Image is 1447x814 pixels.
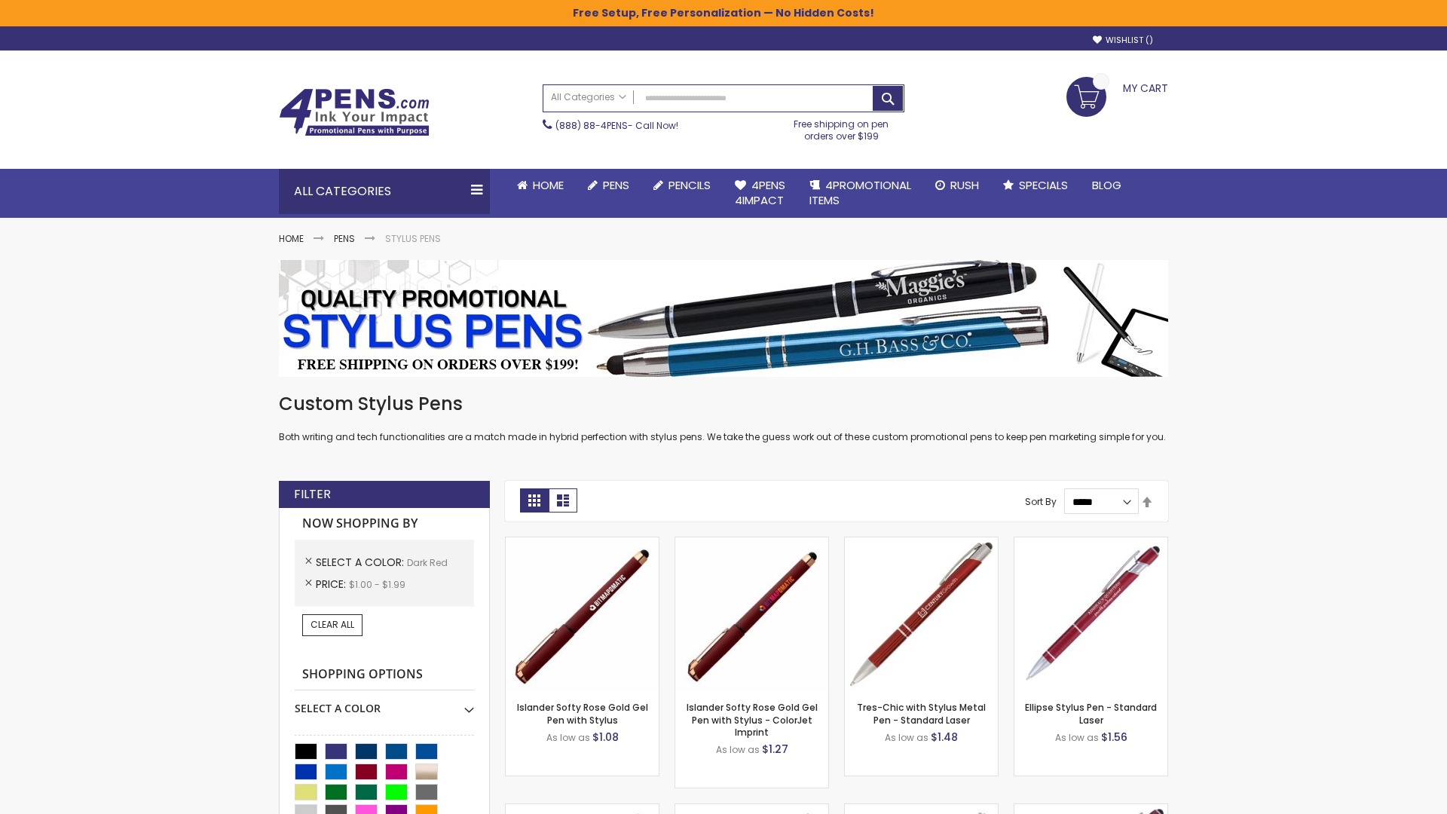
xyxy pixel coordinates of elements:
[517,701,648,726] a: Islander Softy Rose Gold Gel Pen with Stylus
[723,169,797,218] a: 4Pens4impact
[735,177,785,208] span: 4Pens 4impact
[991,169,1080,202] a: Specials
[533,177,564,193] span: Home
[845,537,998,690] img: Tres-Chic with Stylus Metal Pen - Standard Laser-Dark Red
[311,618,354,631] span: Clear All
[1025,495,1057,508] label: Sort By
[1014,537,1167,549] a: Ellipse Stylus Pen - Standard Laser-Dark Red
[279,88,430,136] img: 4Pens Custom Pens and Promotional Products
[279,232,304,245] a: Home
[762,742,788,757] span: $1.27
[716,743,760,756] span: As low as
[316,555,407,570] span: Select A Color
[1019,177,1068,193] span: Specials
[555,119,678,132] span: - Call Now!
[592,730,619,745] span: $1.08
[1093,35,1153,46] a: Wishlist
[1092,177,1121,193] span: Blog
[687,701,818,738] a: Islander Softy Rose Gold Gel Pen with Stylus - ColorJet Imprint
[885,731,928,744] span: As low as
[675,537,828,549] a: Islander Softy Rose Gold Gel Pen with Stylus - ColorJet Imprint-Dark Red
[316,577,349,592] span: Price
[1080,169,1133,202] a: Blog
[385,232,441,245] strong: Stylus Pens
[668,177,711,193] span: Pencils
[923,169,991,202] a: Rush
[551,91,626,103] span: All Categories
[641,169,723,202] a: Pencils
[302,614,363,635] a: Clear All
[1014,537,1167,690] img: Ellipse Stylus Pen - Standard Laser-Dark Red
[279,169,490,214] div: All Categories
[1055,731,1099,744] span: As low as
[555,119,628,132] a: (888) 88-4PENS
[520,488,549,513] strong: Grid
[295,659,474,691] strong: Shopping Options
[543,85,634,110] a: All Categories
[1101,730,1127,745] span: $1.56
[950,177,979,193] span: Rush
[295,690,474,716] div: Select A Color
[845,537,998,549] a: Tres-Chic with Stylus Metal Pen - Standard Laser-Dark Red
[294,486,331,503] strong: Filter
[349,578,405,591] span: $1.00 - $1.99
[279,260,1168,377] img: Stylus Pens
[279,392,1168,444] div: Both writing and tech functionalities are a match made in hybrid perfection with stylus pens. We ...
[334,232,355,245] a: Pens
[603,177,629,193] span: Pens
[675,537,828,690] img: Islander Softy Rose Gold Gel Pen with Stylus - ColorJet Imprint-Dark Red
[407,556,448,569] span: Dark Red
[295,508,474,540] strong: Now Shopping by
[931,730,958,745] span: $1.48
[1025,701,1157,726] a: Ellipse Stylus Pen - Standard Laser
[857,701,986,726] a: Tres-Chic with Stylus Metal Pen - Standard Laser
[505,169,576,202] a: Home
[506,537,659,690] img: Islander Softy Rose Gold Gel Pen with Stylus-Dark Red
[779,112,905,142] div: Free shipping on pen orders over $199
[797,169,923,218] a: 4PROMOTIONALITEMS
[576,169,641,202] a: Pens
[279,392,1168,416] h1: Custom Stylus Pens
[809,177,911,208] span: 4PROMOTIONAL ITEMS
[546,731,590,744] span: As low as
[506,537,659,549] a: Islander Softy Rose Gold Gel Pen with Stylus-Dark Red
